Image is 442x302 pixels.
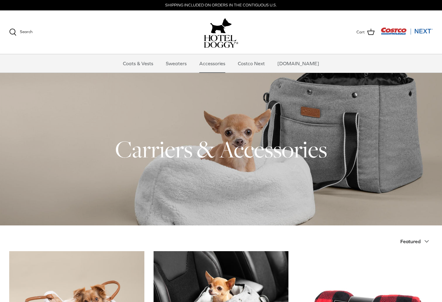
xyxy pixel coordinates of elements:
[400,235,433,248] button: Featured
[232,54,270,73] a: Costco Next
[9,28,32,36] a: Search
[210,17,232,35] img: hoteldoggy.com
[204,35,238,48] img: hoteldoggycom
[117,54,159,73] a: Coats & Vests
[204,17,238,48] a: hoteldoggy.com hoteldoggycom
[9,134,433,164] h1: Carriers & Accessories
[160,54,192,73] a: Sweaters
[381,31,433,36] a: Visit Costco Next
[20,29,32,34] span: Search
[356,28,375,36] a: Cart
[356,29,365,36] span: Cart
[400,239,421,244] span: Featured
[194,54,231,73] a: Accessories
[381,27,433,35] img: Costco Next
[272,54,325,73] a: [DOMAIN_NAME]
